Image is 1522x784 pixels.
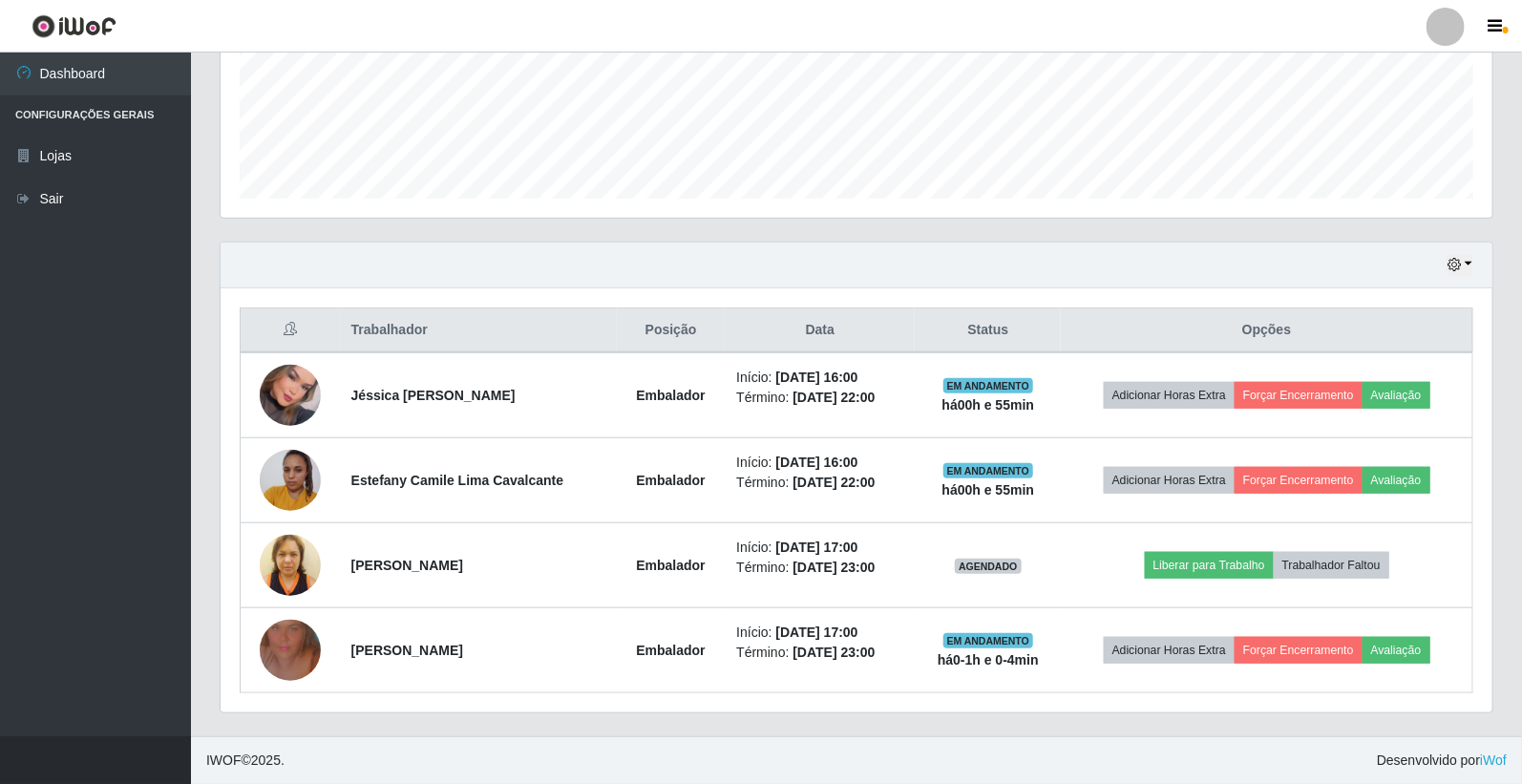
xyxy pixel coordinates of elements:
button: Avaliação [1363,467,1430,494]
li: Término: [736,388,903,408]
li: Término: [736,473,903,493]
button: Avaliação [1363,382,1430,409]
img: CoreUI Logo [32,14,116,38]
img: 1752940593841.jpeg [260,352,321,439]
strong: [PERSON_NAME] [351,643,463,658]
time: [DATE] 16:00 [776,455,858,470]
li: Término: [736,643,903,663]
strong: Embalador [636,643,705,658]
strong: Estefany Camile Lima Cavalcante [351,473,564,488]
li: Início: [736,368,903,388]
span: AGENDADO [955,559,1022,574]
button: Liberar para Trabalho [1145,552,1274,579]
button: Adicionar Horas Extra [1104,467,1235,494]
strong: Embalador [636,388,705,403]
span: © 2025 . [206,751,285,771]
span: EM ANDAMENTO [943,378,1034,393]
button: Forçar Encerramento [1235,467,1363,494]
time: [DATE] 22:00 [793,390,875,405]
li: Início: [736,453,903,473]
strong: [PERSON_NAME] [351,558,463,573]
span: IWOF [206,752,242,768]
strong: há 0-1 h e 0-4 min [938,652,1039,667]
button: Forçar Encerramento [1235,637,1363,664]
time: [DATE] 22:00 [793,475,875,490]
button: Adicionar Horas Extra [1104,637,1235,664]
button: Adicionar Horas Extra [1104,382,1235,409]
span: EM ANDAMENTO [943,633,1034,648]
button: Avaliação [1363,637,1430,664]
a: iWof [1480,752,1507,768]
li: Início: [736,538,903,558]
strong: há 00 h e 55 min [942,482,1035,498]
button: Trabalhador Faltou [1274,552,1389,579]
strong: há 00 h e 55 min [942,397,1035,413]
strong: Jéssica [PERSON_NAME] [351,388,516,403]
time: [DATE] 23:00 [793,645,875,660]
th: Trabalhador [340,308,617,353]
img: 1746665435816.jpeg [260,439,321,520]
button: Forçar Encerramento [1235,382,1363,409]
th: Status [915,308,1061,353]
img: 1698757420880.jpeg [260,524,321,605]
li: Início: [736,623,903,643]
th: Posição [617,308,725,353]
span: Desenvolvido por [1377,751,1507,771]
time: [DATE] 17:00 [776,625,858,640]
li: Término: [736,558,903,578]
span: EM ANDAMENTO [943,463,1034,478]
img: 1750247138139.jpeg [260,596,321,705]
time: [DATE] 23:00 [793,560,875,575]
time: [DATE] 16:00 [776,370,858,385]
time: [DATE] 17:00 [776,540,858,555]
th: Data [725,308,915,353]
th: Opções [1061,308,1472,353]
strong: Embalador [636,558,705,573]
strong: Embalador [636,473,705,488]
